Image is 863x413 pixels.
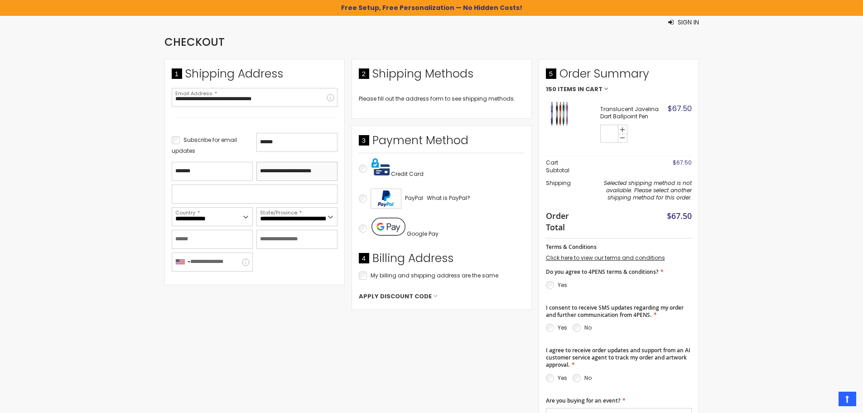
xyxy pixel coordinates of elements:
span: Apply Discount Code [359,292,432,301]
a: Click here to view our terms and conditions [546,254,665,262]
span: 150 [546,86,556,92]
span: $67.50 [668,103,692,114]
div: Shipping Address [172,66,337,86]
label: Yes [558,374,567,382]
span: I consent to receive SMS updates regarding my order and further communication from 4PENS. [546,304,684,319]
img: Translucent Javelina Dart Ballpoint Pen-Assorted [546,102,571,126]
span: My billing and shipping address are the same [371,272,498,279]
strong: Order Total [546,209,576,233]
img: Acceptance Mark [371,189,401,209]
span: Credit Card [391,170,424,178]
span: Shipping [546,179,571,187]
label: Yes [558,281,567,289]
strong: Translucent Javelina Dart Ballpoint Pen [600,106,665,120]
span: What is PayPal? [427,194,470,202]
img: Pay with credit card [371,158,390,176]
div: Payment Method [359,133,525,153]
span: Are you buying for an event? [546,397,620,404]
a: Top [839,392,856,406]
div: Please fill out the address form to see shipping methods. [359,95,525,102]
span: $67.50 [673,159,692,166]
button: Sign In [668,18,699,27]
a: What is PayPal? [427,193,470,204]
span: Google Pay [407,230,439,238]
span: Terms & Conditions [546,243,597,251]
span: Selected shipping method is not available. Please select another shipping method for this order. [604,179,692,201]
span: I agree to receive order updates and support from an AI customer service agent to track my order ... [546,346,690,369]
div: Shipping Methods [359,66,525,86]
span: Do you agree to 4PENS terms & conditions? [546,268,658,276]
span: Sign In [678,18,699,27]
span: Order Summary [546,66,692,86]
span: PayPal [405,194,423,202]
th: Cart Subtotal [546,156,581,177]
div: United States: +1 [172,253,193,271]
label: No [584,324,592,331]
div: Billing Address [359,251,525,271]
span: Checkout [164,34,225,49]
label: No [584,374,592,382]
span: $67.50 [667,210,692,221]
span: Items in Cart [558,86,603,92]
img: Pay with Google Pay [371,218,405,236]
label: Yes [558,324,567,331]
span: Subscribe for email updates [172,136,237,155]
